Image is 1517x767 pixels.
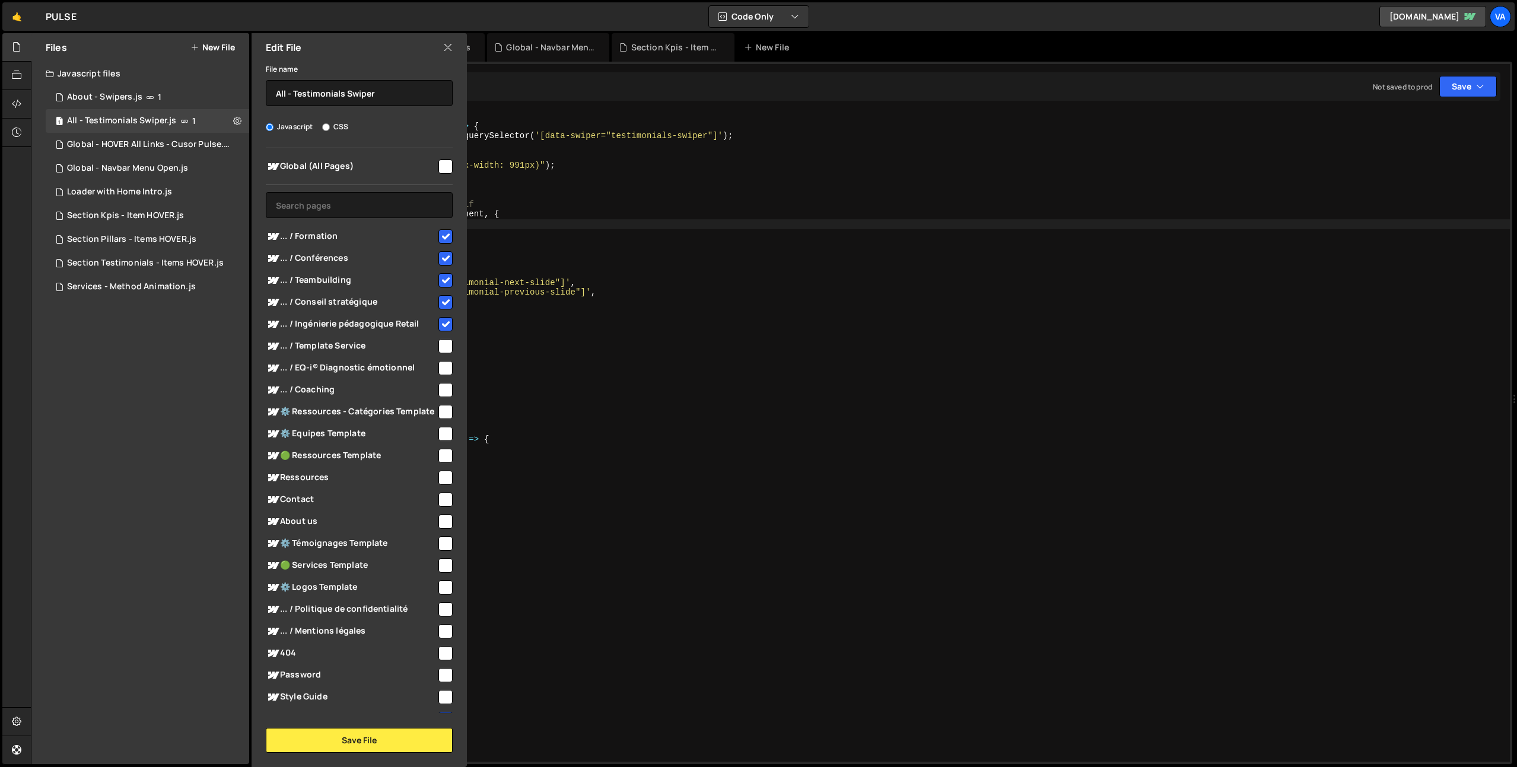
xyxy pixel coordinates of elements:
div: New File [744,41,794,53]
span: ... / Ingénierie pédagogique Retail [266,317,437,331]
span: ... / Conseil stratégique [266,295,437,309]
span: 404 [266,646,437,660]
div: 16253/44878.js [46,275,249,299]
span: Contact [266,493,437,507]
label: Javascript [266,121,313,133]
div: Global - Navbar Menu Open.js [506,41,595,53]
span: 1 [56,117,63,127]
span: ... / Conférences [266,251,437,266]
button: Save File [266,728,453,753]
div: Javascript files [31,62,249,85]
div: Section Testimonials - Items HOVER.js [67,258,224,269]
span: ... / Formation [266,229,437,244]
span: Ressources [266,471,437,485]
span: ... / EQ-i® Diagnostic émotionnel [266,361,437,375]
div: 16253/44426.js [46,156,249,180]
span: 1 [192,116,196,126]
div: 16253/44429.js [46,228,249,251]
button: Code Only [709,6,809,27]
div: Loader with Home Intro.js [67,187,172,197]
a: Va [1490,6,1511,27]
span: ⚙️ Equipes Template [266,427,437,441]
span: Global (All Pages) [266,159,437,174]
span: 🟢 Ressources Template [266,449,437,463]
h2: Files [46,41,67,54]
div: 16253/44485.js [46,204,249,228]
div: Global - HOVER All Links - Cusor Pulse.js [67,139,231,150]
input: CSS [322,123,330,131]
div: Global - Navbar Menu Open.js [67,163,188,174]
button: Save [1439,76,1497,97]
span: About us [266,514,437,529]
a: [DOMAIN_NAME] [1379,6,1486,27]
span: 1 [158,92,161,102]
div: PULSE [46,9,77,24]
input: Search pages [266,192,453,218]
div: About - Swipers.js [67,92,142,103]
a: 🤙 [2,2,31,31]
div: All - Testimonials Swiper.js [67,116,176,126]
div: 16253/45325.js [46,251,249,275]
div: Services - Method Animation.js [67,282,196,292]
span: ... / Template Service [266,339,437,353]
div: Section Kpis - Item HOVER.js [67,210,184,221]
div: All - Testimonials Swiper.js [46,109,249,133]
button: New File [190,43,235,52]
h2: Edit File [266,41,301,54]
div: 16253/45676.js [46,133,253,156]
div: Section Kpis - Item HOVER.js [631,41,720,53]
span: ⚙️ Ressources - Catégories Template [266,405,437,419]
div: Not saved to prod [1373,82,1432,92]
div: About - Swipers.js [46,85,249,109]
span: 🟢 Services Template [266,558,437,573]
span: Home [266,712,437,726]
div: 16253/45227.js [46,180,249,204]
span: ... / Politique de confidentialité [266,602,437,616]
span: ⚙️ Témoignages Template [266,536,437,551]
div: Section Pillars - Items HOVER.js [67,234,196,245]
span: ... / Coaching [266,383,437,397]
span: Password [266,668,437,682]
span: ... / Teambuilding [266,273,437,287]
input: Javascript [266,123,273,131]
label: CSS [322,121,348,133]
label: File name [266,63,298,75]
span: ... / Mentions légales [266,624,437,638]
span: Style Guide [266,690,437,704]
span: ⚙️ Logos Template [266,580,437,595]
input: Name [266,80,453,106]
